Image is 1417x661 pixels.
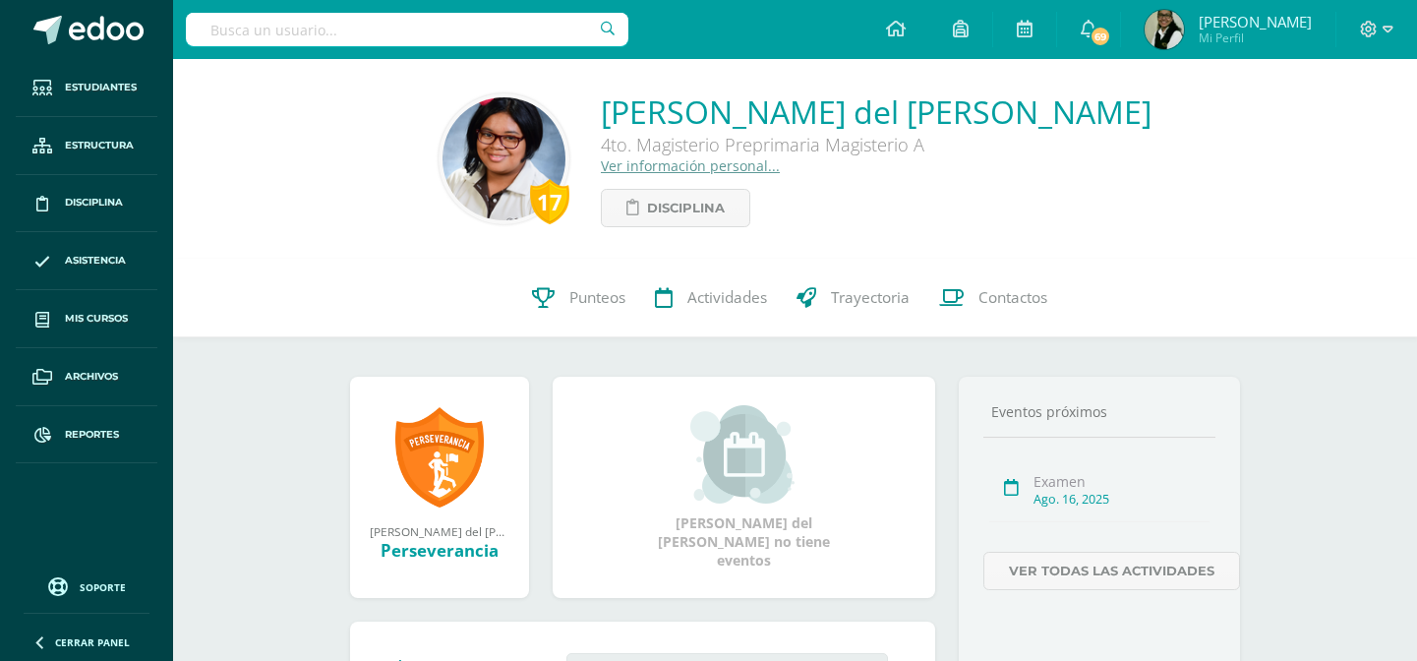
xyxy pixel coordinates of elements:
[1033,472,1210,491] div: Examen
[601,156,780,175] a: Ver información personal...
[978,287,1047,308] span: Contactos
[601,90,1151,133] a: [PERSON_NAME] del [PERSON_NAME]
[530,179,569,224] div: 17
[80,580,126,594] span: Soporte
[16,59,157,117] a: Estudiantes
[924,259,1062,337] a: Contactos
[646,405,843,570] div: [PERSON_NAME] del [PERSON_NAME] no tiene eventos
[601,189,750,227] a: Disciplina
[65,80,137,95] span: Estudiantes
[983,402,1215,421] div: Eventos próximos
[16,117,157,175] a: Estructura
[65,138,134,153] span: Estructura
[16,290,157,348] a: Mis cursos
[640,259,782,337] a: Actividades
[647,190,725,226] span: Disciplina
[24,572,149,599] a: Soporte
[782,259,924,337] a: Trayectoria
[16,348,157,406] a: Archivos
[55,635,130,649] span: Cerrar panel
[601,133,1151,156] div: 4to. Magisterio Preprimaria Magisterio A
[1089,26,1110,47] span: 69
[16,406,157,464] a: Reportes
[370,539,509,562] div: Perseverancia
[16,175,157,233] a: Disciplina
[1145,10,1184,49] img: 2641568233371aec4da1e5ad82614674.png
[983,552,1240,590] a: Ver todas las actividades
[1199,30,1312,46] span: Mi Perfil
[1033,491,1210,508] div: Ago. 16, 2025
[690,405,797,504] img: event_small.png
[65,195,123,210] span: Disciplina
[443,97,565,220] img: edfed88301aeeb6fec7c722e206fd227.png
[16,232,157,290] a: Asistencia
[370,523,509,539] div: [PERSON_NAME] del [PERSON_NAME] obtuvo
[1199,12,1312,31] span: [PERSON_NAME]
[65,311,128,327] span: Mis cursos
[186,13,628,46] input: Busca un usuario...
[687,287,767,308] span: Actividades
[65,427,119,443] span: Reportes
[65,253,126,269] span: Asistencia
[569,287,625,308] span: Punteos
[517,259,640,337] a: Punteos
[65,369,118,385] span: Archivos
[831,287,910,308] span: Trayectoria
